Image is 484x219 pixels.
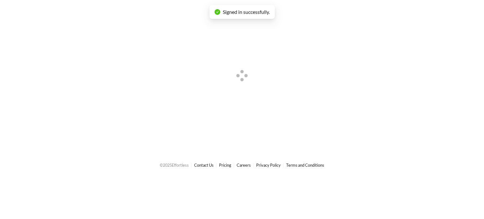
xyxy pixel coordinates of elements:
span: Signed in successfully. [223,9,270,15]
a: Careers [237,163,251,168]
span: check-circle [215,9,220,15]
a: Contact Us [194,163,214,168]
a: Terms and Conditions [286,163,324,168]
a: Pricing [219,163,231,168]
a: Privacy Policy [256,163,281,168]
span: © 2025 Effortless [160,163,189,168]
